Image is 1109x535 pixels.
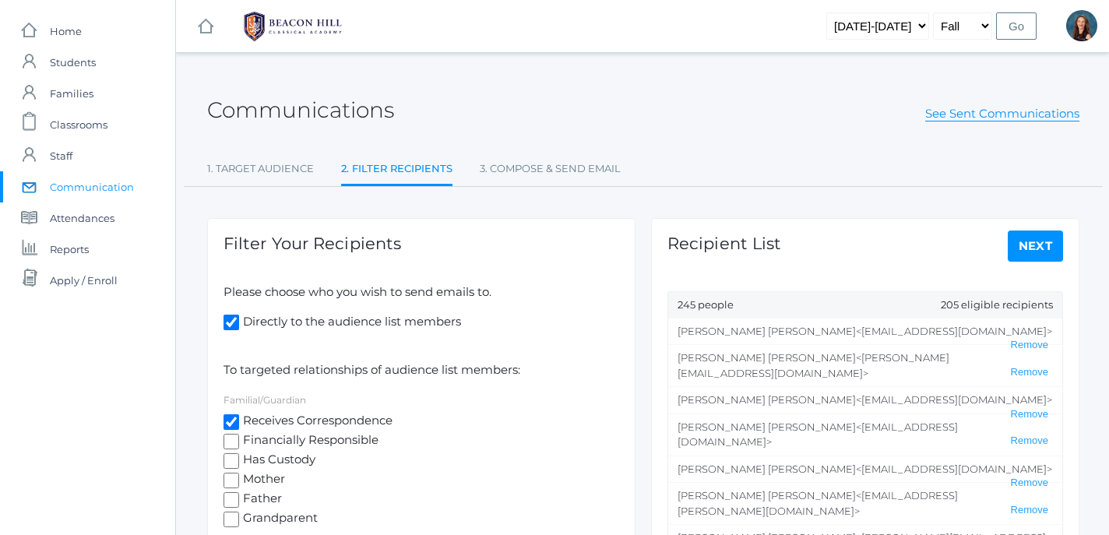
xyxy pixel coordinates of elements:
input: Directly to the audience list members [224,315,239,330]
span: [PERSON_NAME] [PERSON_NAME] [678,351,856,364]
input: Father [224,492,239,508]
span: Directly to the audience list members [239,313,461,333]
span: [PERSON_NAME] [PERSON_NAME] [678,463,856,475]
span: Apply / Enroll [50,265,118,296]
a: 2. Filter Recipients [341,153,452,187]
span: Father [239,490,282,509]
button: Remove [1006,408,1053,421]
span: 205 eligible recipients [941,297,1053,313]
span: Mother [239,470,285,490]
span: Communication [50,171,134,202]
span: <[EMAIL_ADDRESS][DOMAIN_NAME]> [856,393,1052,406]
span: Reports [50,234,89,265]
input: Go [996,12,1037,40]
span: Has Custody [239,451,315,470]
span: <[EMAIL_ADDRESS][DOMAIN_NAME]> [856,463,1052,475]
a: Next [1008,231,1064,262]
h2: Communications [207,98,394,122]
span: Receives Correspondence [239,412,393,431]
div: Hilary Erickson [1066,10,1097,41]
span: <[EMAIL_ADDRESS][PERSON_NAME][DOMAIN_NAME]> [678,489,958,517]
h1: Recipient List [667,234,781,252]
span: Families [50,78,93,109]
span: Staff [50,140,72,171]
button: Remove [1006,477,1053,490]
img: 1_BHCALogos-05.png [234,7,351,46]
button: Remove [1006,435,1053,448]
span: [PERSON_NAME] [PERSON_NAME] [678,489,856,502]
a: 1. Target Audience [207,153,314,185]
p: To targeted relationships of audience list members: [224,361,619,379]
span: Home [50,16,82,47]
input: Has Custody [224,453,239,469]
span: <[EMAIL_ADDRESS][DOMAIN_NAME]> [856,325,1052,337]
input: Financially Responsible [224,434,239,449]
input: Grandparent [224,512,239,527]
span: [PERSON_NAME] [PERSON_NAME] [678,325,856,337]
a: 3. Compose & Send Email [480,153,621,185]
h1: Filter Your Recipients [224,234,401,252]
input: Receives Correspondence [224,414,239,430]
p: Please choose who you wish to send emails to. [224,283,619,301]
button: Remove [1006,504,1053,517]
span: [PERSON_NAME] [PERSON_NAME] [678,393,856,406]
span: [PERSON_NAME] [PERSON_NAME] [678,421,856,433]
span: Financially Responsible [239,431,378,451]
button: Remove [1006,366,1053,379]
span: Grandparent [239,509,318,529]
span: Students [50,47,96,78]
a: See Sent Communications [925,106,1079,121]
input: Mother [224,473,239,488]
span: <[PERSON_NAME][EMAIL_ADDRESS][DOMAIN_NAME]> [678,351,949,379]
span: Classrooms [50,109,107,140]
label: Familial/Guardian [224,394,306,406]
span: Attendances [50,202,114,234]
button: Remove [1006,339,1053,352]
div: 245 people [668,292,1062,319]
